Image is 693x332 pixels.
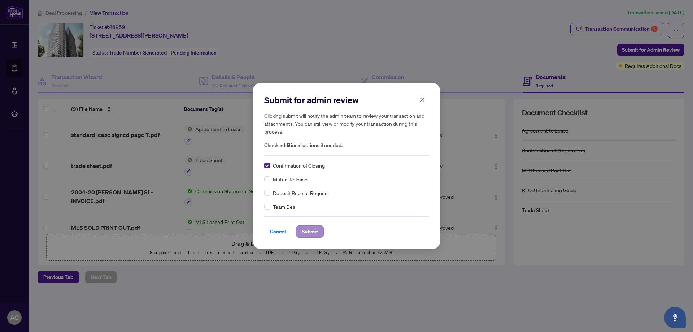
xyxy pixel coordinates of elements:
span: Mutual Release [273,175,308,183]
h2: Submit for admin review [264,94,429,106]
h5: Clicking submit will notify the admin team to review your transaction and attachments. You can st... [264,112,429,135]
span: Cancel [270,226,286,237]
button: Cancel [264,225,292,238]
span: Team Deal [273,203,296,211]
span: close [420,97,425,102]
span: Deposit Receipt Request [273,189,329,197]
span: Check additional options if needed: [264,141,429,150]
span: Confirmation of Closing [273,161,325,169]
span: Submit [302,226,318,237]
button: Submit [296,225,324,238]
button: Open asap [664,307,686,328]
